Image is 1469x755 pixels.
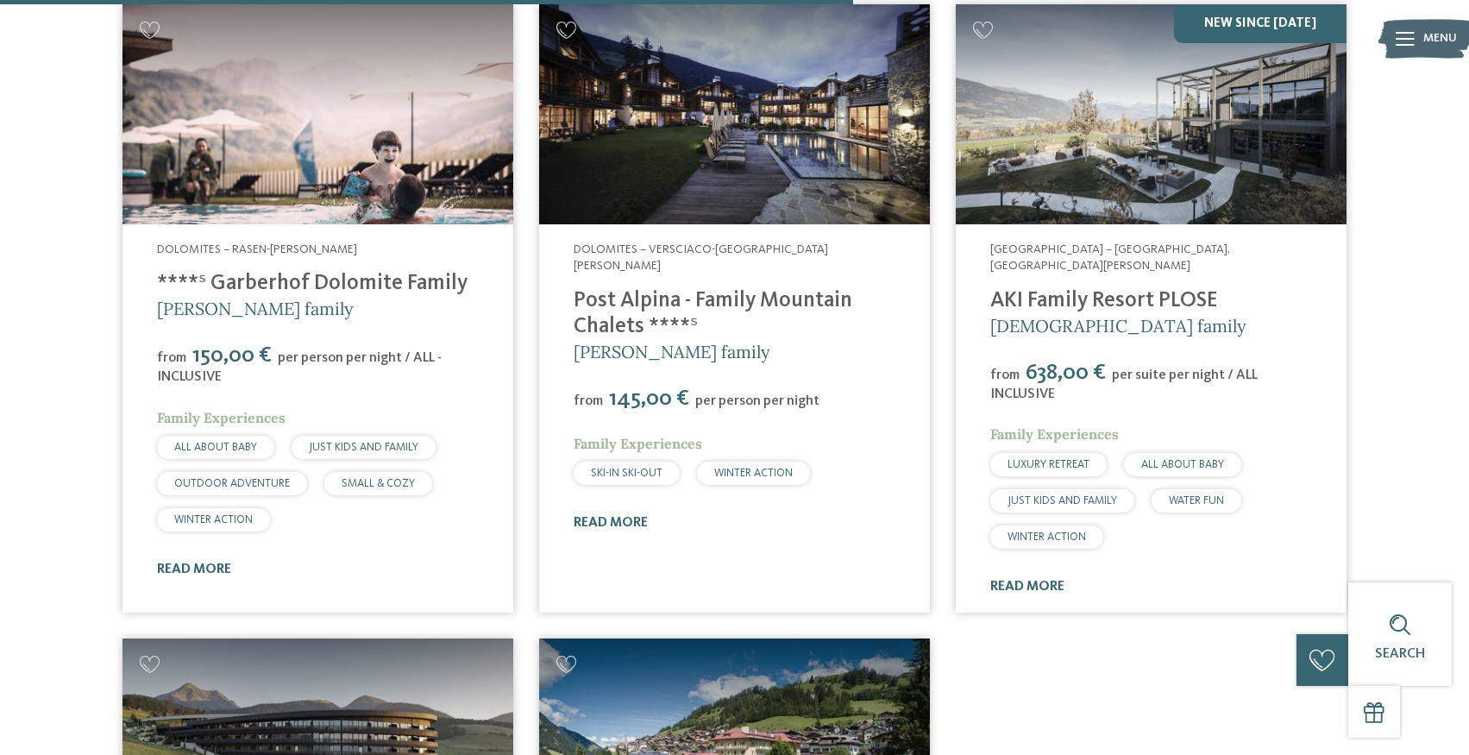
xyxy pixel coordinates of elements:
[1141,459,1224,470] font: ALL ABOUT BABY
[574,516,648,530] a: read more
[539,4,930,224] img: Post Alpina - Family Mountain Chalets ****ˢ
[609,387,689,410] font: 145,00 €
[695,394,819,408] font: per person per night
[990,368,1020,382] font: from
[1008,532,1086,543] font: WINTER ACTION
[157,409,286,426] font: Family Experiences
[990,243,1230,273] font: [GEOGRAPHIC_DATA] – [GEOGRAPHIC_DATA], [GEOGRAPHIC_DATA][PERSON_NAME]
[990,580,1064,594] a: read more
[157,243,357,255] font: Dolomites – Rasen-[PERSON_NAME]
[1008,495,1117,506] font: JUST KIDS AND FAMILY
[1008,459,1089,470] font: LUXURY RETREAT
[574,243,828,273] font: Dolomites – Versciaco-[GEOGRAPHIC_DATA][PERSON_NAME]
[1375,647,1425,661] font: Search
[539,4,930,224] a: Looking for family hotels? Find the best ones here!
[174,442,257,453] font: ALL ABOUT BABY
[1169,495,1224,506] font: WATER FUN
[714,468,793,479] font: WINTER ACTION
[122,4,513,224] img: Looking for family hotels? Find the best ones here!
[990,368,1258,401] font: per suite per night / ALL INCLUSIVE
[574,394,603,408] font: from
[990,425,1119,443] font: Family Experiences
[591,468,662,479] font: SKI-IN SKI-OUT
[990,315,1246,337] font: [DEMOGRAPHIC_DATA] family
[309,442,418,453] font: JUST KIDS AND FAMILY
[157,351,186,365] font: from
[990,290,1218,311] a: AKI Family Resort PLOSE
[174,478,290,489] font: OUTDOOR ADVENTURE
[157,351,442,384] font: per person per night / ALL - INCLUSIVE
[956,4,1347,224] img: Looking for family hotels? Find the best ones here!
[157,273,468,294] a: ****ˢ Garberhof Dolomite Family
[192,344,272,367] font: 150,00 €
[342,478,415,489] font: SMALL & COZY
[157,563,231,576] a: read more
[157,298,354,319] font: [PERSON_NAME] family
[174,514,253,525] font: WINTER ACTION
[1026,362,1106,384] font: 638,00 €
[574,290,852,337] a: Post Alpina - Family Mountain Chalets ****ˢ
[574,435,702,452] font: Family Experiences
[574,341,770,362] font: [PERSON_NAME] family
